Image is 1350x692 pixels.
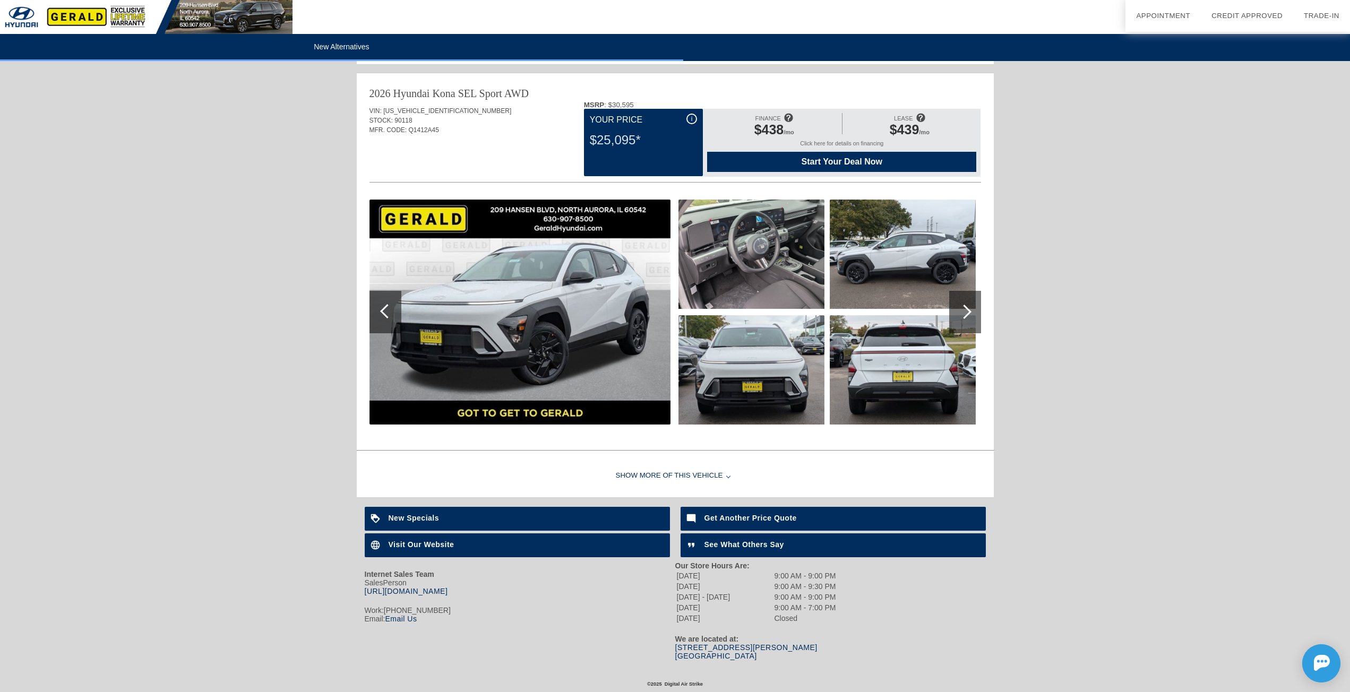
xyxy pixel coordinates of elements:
[675,643,818,660] a: [STREET_ADDRESS][PERSON_NAME][GEOGRAPHIC_DATA]
[676,571,773,581] td: [DATE]
[369,126,407,134] span: MFR. CODE:
[365,533,670,557] a: Visit Our Website
[675,635,739,643] strong: We are located at:
[675,561,750,570] strong: Our Store Hours Are:
[774,603,837,612] td: 9:00 AM - 7:00 PM
[681,533,986,557] a: See What Others Say
[385,615,417,623] a: Email Us
[369,107,382,115] span: VIN:
[848,122,971,140] div: /mo
[365,533,389,557] img: ic_language_white_24dp_2x.png
[676,613,773,623] td: [DATE]
[676,603,773,612] td: [DATE]
[774,582,837,591] td: 9:00 AM - 9:30 PM
[409,126,439,134] span: Q1412A45
[394,117,412,124] span: 90118
[774,592,837,602] td: 9:00 AM - 9:00 PM
[720,157,963,167] span: Start Your Deal Now
[389,514,440,522] b: New Specials
[894,115,913,122] span: LEASE
[1304,12,1339,20] a: Trade-In
[704,514,797,522] b: Get Another Price Quote
[830,315,976,425] img: New-2026-Hyundai-Kona-SELSportAWD-ID30178545701-aHR0cDovL2ltYWdlcy51bml0c2ludmVudG9yeS5jb20vdXBsb...
[365,507,670,531] a: New Specials
[681,533,704,557] img: ic_format_quote_white_24dp_2x.png
[774,613,837,623] td: Closed
[584,101,605,109] b: MSRP
[678,315,824,425] img: New-2026-Hyundai-Kona-SELSportAWD-ID30178545695-aHR0cDovL2ltYWdlcy51bml0c2ludmVudG9yeS5jb20vdXBsb...
[774,571,837,581] td: 9:00 AM - 9:00 PM
[369,151,981,168] div: Quoted on [DATE] 5:26:23 PM
[754,122,784,137] span: $438
[704,540,784,549] b: See What Others Say
[365,615,675,623] div: Email:
[365,587,448,595] a: [URL][DOMAIN_NAME]
[389,540,454,549] b: Visit Our Website
[712,122,836,140] div: /mo
[1136,12,1190,20] a: Appointment
[590,114,697,126] div: Your Price
[458,86,529,101] div: SEL Sport AWD
[1211,12,1283,20] a: Credit Approved
[369,117,393,124] span: STOCK:
[369,200,670,425] img: New-2026-Hyundai-Kona-SELSportAWD-ID30178545689-aHR0cDovL2ltYWdlcy51bml0c2ludmVudG9yeS5jb20vdXBsb...
[686,114,697,124] div: i
[383,107,511,115] span: [US_VEHICLE_IDENTIFICATION_NUMBER]
[357,455,994,497] div: Show More of this Vehicle
[1254,635,1350,692] iframe: Chat Assistance
[676,582,773,591] td: [DATE]
[676,592,773,602] td: [DATE] - [DATE]
[384,606,451,615] span: [PHONE_NUMBER]
[681,507,986,531] a: Get Another Price Quote
[365,507,389,531] img: ic_loyalty_white_24dp_2x.png
[678,200,824,309] img: New-2026-Hyundai-Kona-SELSportAWD-ID30178545692-aHR0cDovL2ltYWdlcy51bml0c2ludmVudG9yeS5jb20vdXBsb...
[707,140,976,152] div: Click here for details on financing
[681,507,704,531] img: ic_mode_comment_white_24dp_2x.png
[365,570,434,578] strong: Internet Sales Team
[369,86,455,101] div: 2026 Hyundai Kona
[365,578,675,595] div: SalesPerson
[590,126,697,154] div: $25,095*
[365,606,675,615] div: Work:
[830,200,976,309] img: New-2026-Hyundai-Kona-SELSportAWD-ID30178545698-aHR0cDovL2ltYWdlcy51bml0c2ludmVudG9yeS5jb20vdXBsb...
[584,101,981,109] div: : $30,595
[890,122,919,137] span: $439
[755,115,781,122] span: FINANCE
